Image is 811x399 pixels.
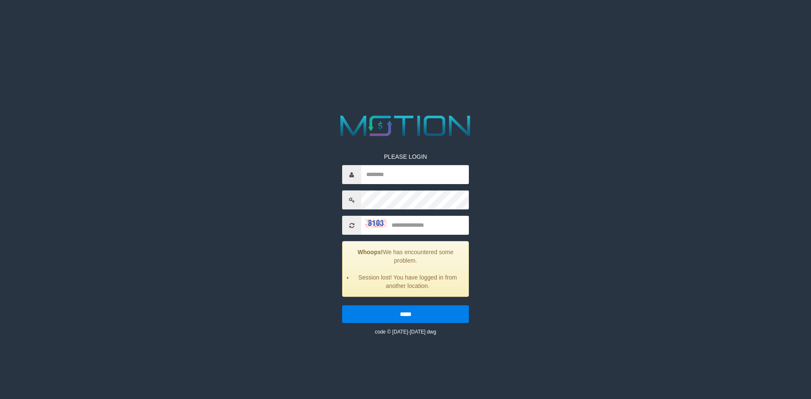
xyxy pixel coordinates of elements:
[342,241,469,297] div: We has encountered some problem.
[342,152,469,161] p: PLEASE LOGIN
[358,249,383,255] strong: Whoops!
[353,273,462,290] li: Session lost! You have logged in from another location.
[335,112,476,140] img: MOTION_logo.png
[375,329,436,335] small: code © [DATE]-[DATE] dwg
[365,219,386,227] img: captcha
